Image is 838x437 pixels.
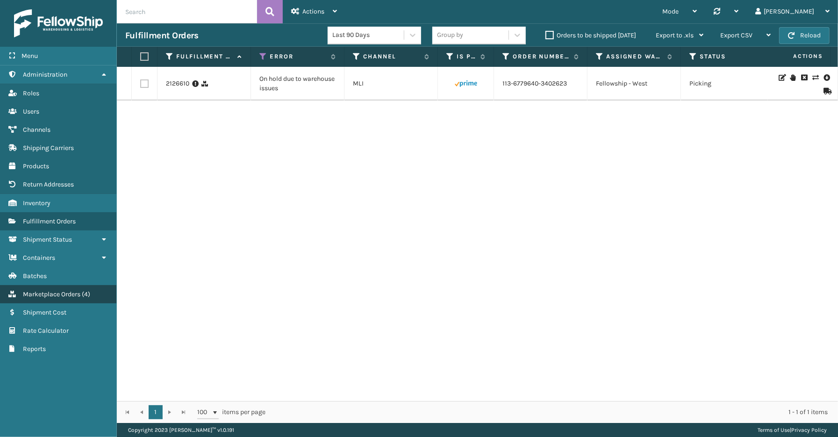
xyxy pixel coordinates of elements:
td: Fellowship - West [587,67,681,100]
span: Export to .xls [656,31,694,39]
i: On Hold [790,74,795,81]
span: Actions [302,7,324,15]
label: Order Number [513,52,569,61]
div: Group by [437,30,463,40]
label: Channel [363,52,420,61]
span: Export CSV [720,31,752,39]
div: 1 - 1 of 1 items [279,408,828,417]
button: Reload [779,27,830,44]
span: Return Addresses [23,180,74,188]
span: 100 [197,408,211,417]
td: MLI [344,67,438,100]
p: Copyright 2023 [PERSON_NAME]™ v 1.0.191 [128,423,234,437]
span: Rate Calculator [23,327,69,335]
a: 1 [149,405,163,419]
span: Containers [23,254,55,262]
span: Inventory [23,199,50,207]
label: Error [270,52,326,61]
span: Shipment Cost [23,308,66,316]
span: Shipment Status [23,236,72,244]
td: Picking [681,67,774,100]
span: ( 4 ) [82,290,90,298]
span: Channels [23,126,50,134]
span: Batches [23,272,47,280]
span: Reports [23,345,46,353]
a: 2126610 [166,79,189,88]
span: Products [23,162,49,170]
span: items per page [197,405,265,419]
img: logo [14,9,103,37]
span: Fulfillment Orders [23,217,76,225]
i: Change shipping [812,74,818,81]
a: Terms of Use [758,427,790,433]
div: Last 90 Days [332,30,405,40]
i: Mark as Shipped [824,88,829,94]
span: Actions [764,49,829,64]
span: Users [23,107,39,115]
span: Menu [21,52,38,60]
i: Request to Be Cancelled [801,74,807,81]
label: Orders to be shipped [DATE] [545,31,636,39]
span: Marketplace Orders [23,290,80,298]
label: Assigned Warehouse [606,52,663,61]
i: Pull Label [824,73,829,82]
a: 113-6779640-3402623 [502,79,567,88]
td: On hold due to warehouse issues [251,67,344,100]
i: Edit [779,74,784,81]
label: Fulfillment Order Id [176,52,233,61]
span: Roles [23,89,39,97]
a: Privacy Policy [791,427,827,433]
label: Is Prime [457,52,476,61]
label: Status [700,52,756,61]
h3: Fulfillment Orders [125,30,198,41]
span: Mode [662,7,679,15]
div: | [758,423,827,437]
span: Shipping Carriers [23,144,74,152]
span: Administration [23,71,67,79]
